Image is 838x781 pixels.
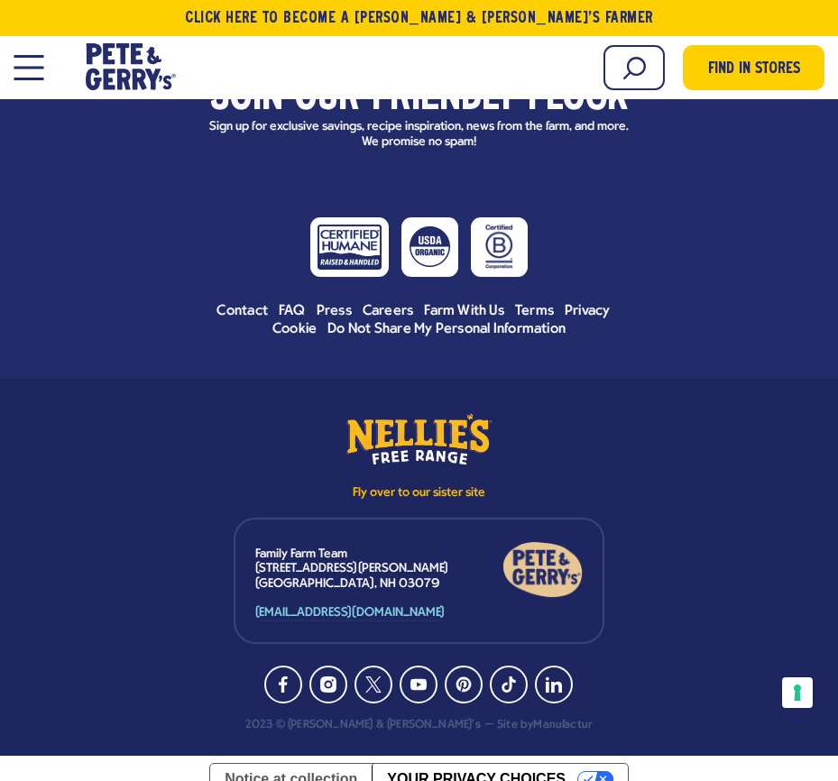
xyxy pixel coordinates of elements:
[317,302,352,320] a: Press
[216,302,268,320] a: Contact
[327,320,566,338] a: Do Not Share My Personal Information
[279,302,306,320] a: FAQ
[279,304,306,318] span: FAQ
[533,719,593,731] a: Manufactur
[683,45,824,90] a: Find in Stores
[245,719,481,731] div: 2023 © [PERSON_NAME] & [PERSON_NAME]'s
[216,304,268,318] span: Contact
[363,304,414,318] span: Careers
[255,547,502,593] p: Family Farm Team [STREET_ADDRESS][PERSON_NAME] [GEOGRAPHIC_DATA], NH 03079
[327,322,566,336] span: Do Not Share My Personal Information
[337,487,500,500] p: Fly over to our sister site
[14,91,824,106] h3: Join our friendly flock
[363,302,414,320] a: Careers
[708,58,800,82] span: Find in Stores
[565,302,611,320] a: Privacy
[337,409,500,500] a: Fly over to our sister site
[255,606,444,621] a: [EMAIL_ADDRESS][DOMAIN_NAME]
[14,55,43,80] button: Open Mobile Menu Modal Dialog
[603,45,665,90] input: Search
[515,304,554,318] span: Terms
[424,304,504,318] span: Farm With Us
[483,719,593,731] div: Site by
[199,302,640,338] ul: Footer menu
[200,120,638,151] p: Sign up for exclusive savings, recipe inspiration, news from the farm, and more. We promise no spam!
[272,322,317,336] span: Cookie
[272,320,317,338] a: Cookie
[515,302,554,320] a: Terms
[424,302,504,320] a: Farm With Us
[565,304,611,318] span: Privacy
[782,677,813,708] button: Your consent preferences for tracking technologies
[317,304,352,318] span: Press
